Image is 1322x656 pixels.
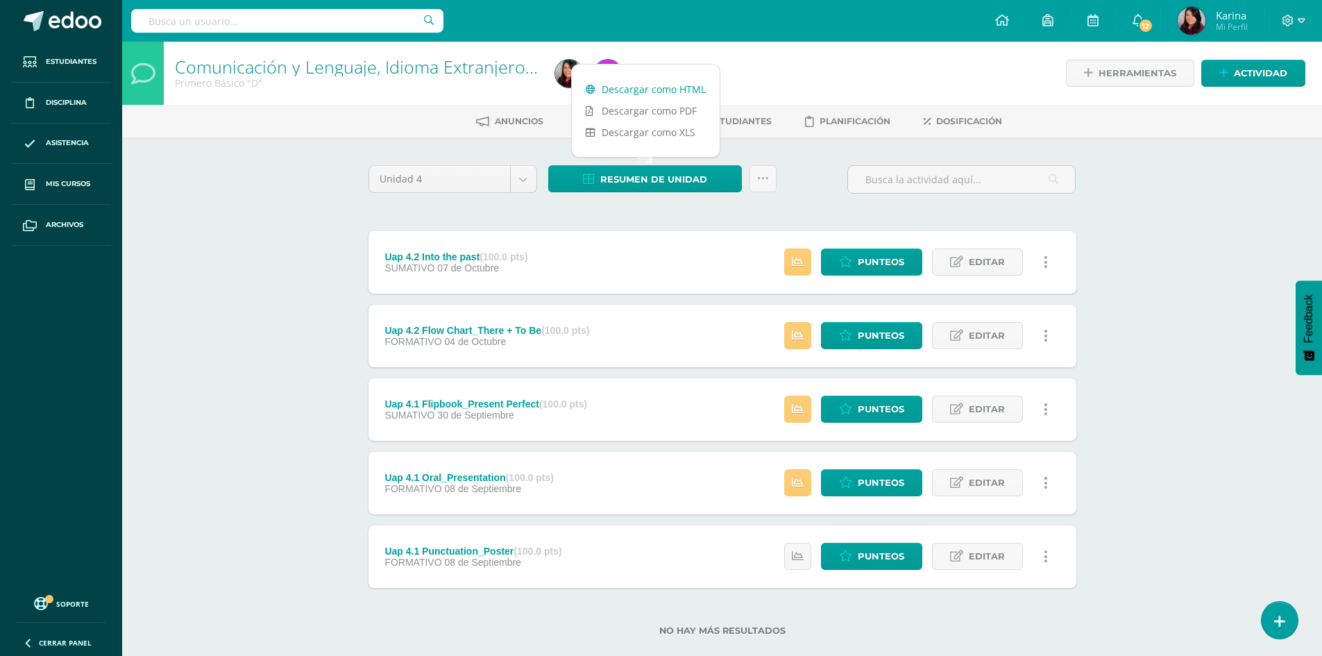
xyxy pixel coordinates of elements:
a: Comunicación y Lenguaje, Idioma Extranjero Inglés [175,55,576,78]
span: Asistencia [46,137,89,149]
span: Resumen de unidad [600,167,707,192]
div: Primero Básico 'D' [175,76,539,90]
span: Disciplina [46,97,87,108]
strong: (100.0 pts) [480,251,527,262]
span: Editar [969,544,1005,569]
span: Planificación [820,116,890,126]
input: Busca un usuario... [131,9,443,33]
a: Punteos [821,396,922,423]
div: Uap 4.2 Flow Chart_There + To Be [384,325,589,336]
span: Editar [969,396,1005,422]
span: Punteos [858,323,904,348]
h1: Comunicación y Lenguaje, Idioma Extranjero Inglés [175,57,539,76]
strong: (100.0 pts) [539,398,587,410]
span: Actividad [1234,60,1287,86]
div: Uap 4.1 Oral_Presentation [384,472,554,483]
input: Busca la actividad aquí... [848,166,1075,193]
a: Punteos [821,469,922,496]
span: Anuncios [495,116,543,126]
strong: (100.0 pts) [541,325,589,336]
span: Cerrar panel [39,638,92,648]
span: FORMATIVO [384,557,441,568]
a: Descargar como XLS [572,121,720,143]
span: Archivos [46,219,83,230]
span: Punteos [858,470,904,496]
a: Resumen de unidad [548,165,742,192]
a: Planificación [805,110,890,133]
button: Feedback - Mostrar encuesta [1296,280,1322,375]
span: SUMATIVO [384,262,434,274]
span: FORMATIVO [384,336,441,347]
a: Punteos [821,249,922,276]
a: Dosificación [924,110,1002,133]
span: Punteos [858,544,904,569]
a: Punteos [821,322,922,349]
span: Herramientas [1099,60,1176,86]
span: Editar [969,323,1005,348]
label: No hay más resultados [368,625,1076,636]
a: Archivos [11,205,111,246]
span: 30 de Septiembre [437,410,514,421]
strong: (100.0 pts) [506,472,554,483]
a: Descargar como PDF [572,100,720,121]
span: Punteos [858,249,904,275]
span: Unidad 4 [380,166,500,192]
img: 2b2d077cd3225eb4770a88151ad57b39.png [1178,7,1205,35]
a: Disciplina [11,83,111,124]
span: Estudiantes [46,56,96,67]
span: Soporte [56,599,89,609]
div: Uap 4.2 Into the past [384,251,527,262]
span: Mi Perfil [1216,21,1248,33]
a: Estudiantes [11,42,111,83]
strong: (100.0 pts) [514,546,561,557]
a: Anuncios [476,110,543,133]
span: FORMATIVO [384,483,441,494]
img: 2b2d077cd3225eb4770a88151ad57b39.png [555,60,583,87]
span: Karina [1216,8,1248,22]
a: Descargar como HTML [572,78,720,100]
span: Dosificación [936,116,1002,126]
span: 07 de Octubre [437,262,499,274]
a: Estudiantes [688,110,772,133]
span: SUMATIVO [384,410,434,421]
a: Asistencia [11,124,111,165]
a: Herramientas [1066,60,1194,87]
span: Mis cursos [46,178,90,190]
a: Punteos [821,543,922,570]
a: Mis cursos [11,164,111,205]
span: 08 de Septiembre [444,557,521,568]
a: Unidad 4 [369,166,536,192]
span: Editar [969,470,1005,496]
span: Estudiantes [709,116,772,126]
a: Soporte [17,594,105,612]
span: 12 [1138,18,1153,33]
span: Punteos [858,396,904,422]
div: Uap 4.1 Flipbook_Present Perfect [384,398,587,410]
img: 911ff7f6a042b5aa398555e087fa27a6.png [594,60,622,87]
div: Uap 4.1 Punctuation_Poster [384,546,561,557]
span: Feedback [1303,294,1315,343]
a: Actividad [1201,60,1305,87]
span: Editar [969,249,1005,275]
span: 04 de Octubre [444,336,506,347]
span: 08 de Septiembre [444,483,521,494]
